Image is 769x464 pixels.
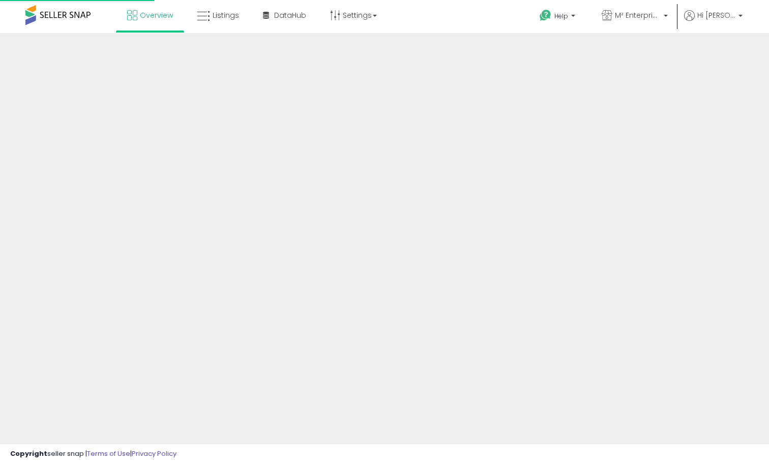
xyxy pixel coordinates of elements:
[87,449,130,458] a: Terms of Use
[10,449,47,458] strong: Copyright
[213,10,239,20] span: Listings
[615,10,661,20] span: M² Enterprises
[132,449,176,458] a: Privacy Policy
[554,12,568,20] span: Help
[10,449,176,459] div: seller snap | |
[274,10,306,20] span: DataHub
[697,10,735,20] span: Hi [PERSON_NAME]
[539,9,552,22] i: Get Help
[140,10,173,20] span: Overview
[531,2,585,33] a: Help
[684,10,743,33] a: Hi [PERSON_NAME]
